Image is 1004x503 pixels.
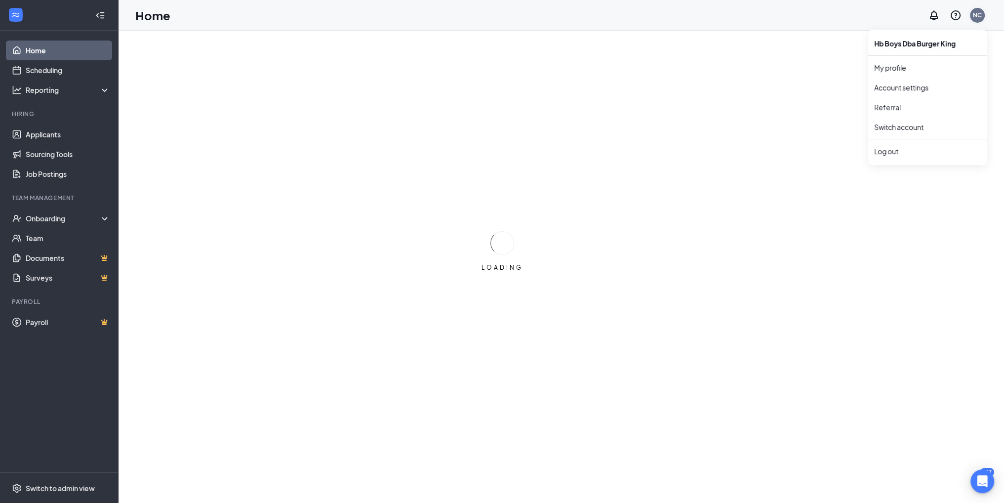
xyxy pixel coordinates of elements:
div: Log out [874,146,981,156]
div: NC [973,11,982,19]
a: My profile [874,63,981,73]
svg: UserCheck [12,213,22,223]
svg: Analysis [12,85,22,95]
div: 787 [980,468,994,476]
div: Hiring [12,110,108,118]
h1: Home [135,7,170,24]
div: Reporting [26,85,111,95]
a: PayrollCrown [26,312,110,332]
a: DocumentsCrown [26,248,110,268]
a: Applicants [26,125,110,144]
div: Onboarding [26,213,102,223]
a: Job Postings [26,164,110,184]
div: Open Intercom Messenger [970,469,994,493]
svg: Notifications [928,9,940,21]
div: Switch to admin view [26,483,95,493]
a: Referral [874,102,981,112]
svg: WorkstreamLogo [11,10,21,20]
a: SurveysCrown [26,268,110,288]
a: Team [26,228,110,248]
a: Home [26,41,110,60]
svg: QuestionInfo [950,9,962,21]
svg: Collapse [95,10,105,20]
a: Scheduling [26,60,110,80]
svg: Settings [12,483,22,493]
a: Account settings [874,83,981,92]
a: Sourcing Tools [26,144,110,164]
a: Switch account [874,123,924,131]
div: Payroll [12,297,108,306]
div: Team Management [12,194,108,202]
div: Hb Boys Dba Burger King [868,34,987,53]
div: LOADING [478,263,527,272]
